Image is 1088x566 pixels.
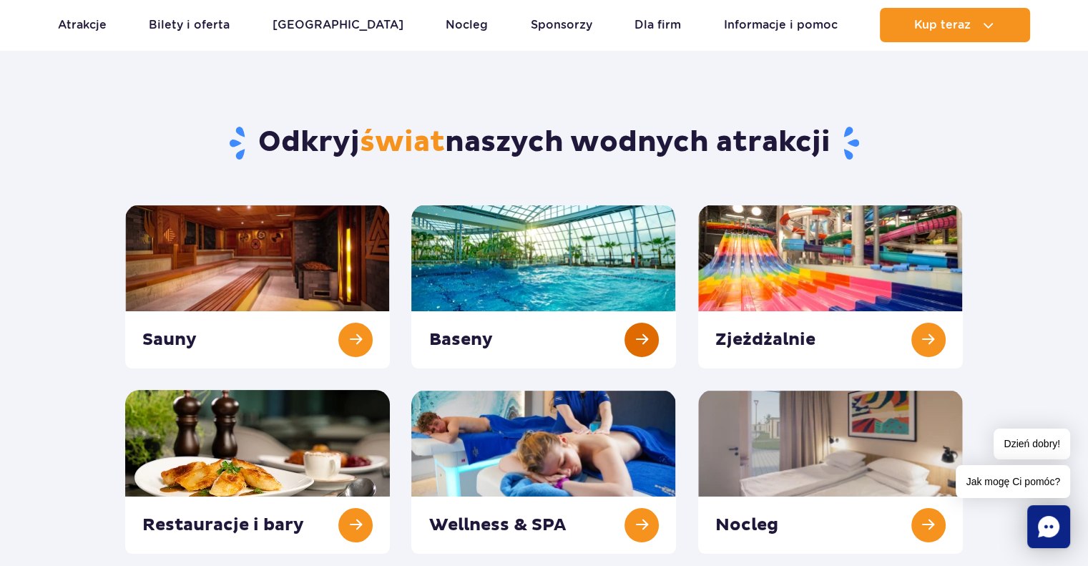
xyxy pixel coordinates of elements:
[956,465,1070,498] span: Jak mogę Ci pomóc?
[273,8,403,42] a: [GEOGRAPHIC_DATA]
[531,8,592,42] a: Sponsorzy
[58,8,107,42] a: Atrakcje
[914,19,971,31] span: Kup teraz
[125,125,963,162] h1: Odkryj naszych wodnych atrakcji
[880,8,1030,42] button: Kup teraz
[1027,505,1070,548] div: Chat
[149,8,230,42] a: Bilety i oferta
[446,8,488,42] a: Nocleg
[724,8,838,42] a: Informacje i pomoc
[634,8,681,42] a: Dla firm
[360,125,445,160] span: świat
[994,429,1070,459] span: Dzień dobry!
